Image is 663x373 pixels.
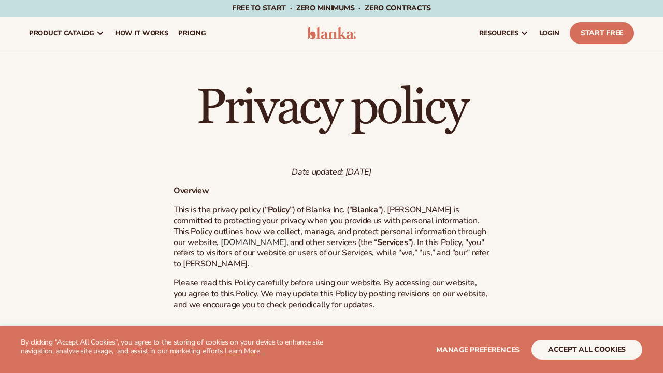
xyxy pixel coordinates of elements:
[290,204,352,216] span: ”) of Blanka Inc. (“
[174,237,489,270] span: ”). In this Policy, "you" refers to visitors of our website or users of our Services, while “we,”...
[173,17,211,50] a: pricing
[352,204,378,216] strong: Blanka
[292,166,371,178] em: Date updated: [DATE]
[436,345,520,355] span: Manage preferences
[178,29,206,37] span: pricing
[225,346,260,356] a: Learn More
[29,29,94,37] span: product catalog
[268,204,290,216] strong: Policy
[115,29,168,37] span: How It Works
[232,3,431,13] span: Free to start · ZERO minimums · ZERO contracts
[539,29,559,37] span: LOGIN
[307,27,356,39] img: logo
[174,277,488,310] span: Please read this Policy carefully before using our website. By accessing our website, you agree t...
[21,338,331,356] p: By clicking "Accept All Cookies", you agree to the storing of cookies on your device to enhance s...
[531,340,642,360] button: accept all cookies
[174,204,486,248] span: ”). [PERSON_NAME] is committed to protecting your privacy when you provide us with personal infor...
[24,17,110,50] a: product catalog
[174,185,209,196] strong: Overview
[377,237,408,248] strong: Services
[286,237,377,248] span: , and other services (the “
[174,204,268,216] span: This is the privacy policy (“
[221,237,286,248] span: [DOMAIN_NAME]
[534,17,565,50] a: LOGIN
[570,22,634,44] a: Start Free
[174,83,489,133] h1: Privacy policy
[110,17,174,50] a: How It Works
[219,237,286,248] a: [DOMAIN_NAME]
[479,29,518,37] span: resources
[436,340,520,360] button: Manage preferences
[474,17,534,50] a: resources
